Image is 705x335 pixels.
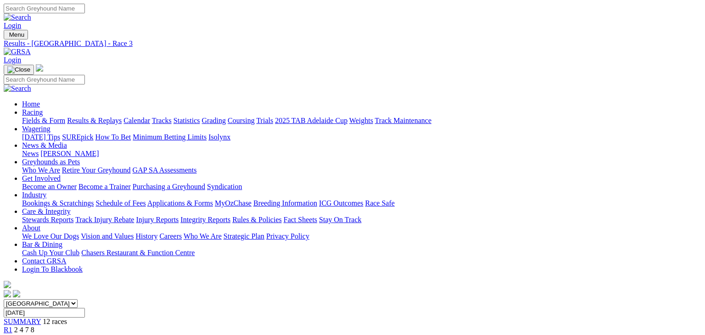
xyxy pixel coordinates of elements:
a: Trials [256,117,273,124]
img: Close [7,66,30,73]
a: Wagering [22,125,50,133]
img: Search [4,13,31,22]
a: Login [4,22,21,29]
a: Home [22,100,40,108]
a: Breeding Information [253,199,317,207]
a: GAP SA Assessments [133,166,197,174]
a: History [135,232,157,240]
a: SUMMARY [4,318,41,325]
img: logo-grsa-white.png [4,281,11,288]
div: Greyhounds as Pets [22,166,701,174]
a: Stewards Reports [22,216,73,223]
span: 12 races [43,318,67,325]
a: Careers [159,232,182,240]
a: Become an Owner [22,183,77,190]
a: Results & Replays [67,117,122,124]
a: Retire Your Greyhound [62,166,131,174]
div: News & Media [22,150,701,158]
a: Strategic Plan [224,232,264,240]
a: Race Safe [365,199,394,207]
a: Vision and Values [81,232,134,240]
div: Racing [22,117,701,125]
a: Schedule of Fees [95,199,145,207]
button: Toggle navigation [4,30,28,39]
a: Rules & Policies [232,216,282,223]
a: Fields & Form [22,117,65,124]
a: Get Involved [22,174,61,182]
a: MyOzChase [215,199,252,207]
a: Track Injury Rebate [75,216,134,223]
a: Greyhounds as Pets [22,158,80,166]
div: Bar & Dining [22,249,701,257]
a: Bookings & Scratchings [22,199,94,207]
img: GRSA [4,48,31,56]
a: Track Maintenance [375,117,431,124]
a: Syndication [207,183,242,190]
a: We Love Our Dogs [22,232,79,240]
a: [PERSON_NAME] [40,150,99,157]
a: SUREpick [62,133,93,141]
a: Stay On Track [319,216,361,223]
a: [DATE] Tips [22,133,60,141]
a: Tracks [152,117,172,124]
img: twitter.svg [13,290,20,297]
a: Grading [202,117,226,124]
span: Menu [9,31,24,38]
div: Care & Integrity [22,216,701,224]
a: Login [4,56,21,64]
a: Privacy Policy [266,232,309,240]
img: facebook.svg [4,290,11,297]
a: Injury Reports [136,216,179,223]
a: Racing [22,108,43,116]
a: Fact Sheets [284,216,317,223]
input: Search [4,4,85,13]
a: 2025 TAB Adelaide Cup [275,117,347,124]
a: About [22,224,40,232]
button: Toggle navigation [4,65,34,75]
a: Weights [349,117,373,124]
span: 2 4 7 8 [14,326,34,334]
a: Cash Up Your Club [22,249,79,257]
a: R1 [4,326,12,334]
a: Contact GRSA [22,257,66,265]
a: Who We Are [184,232,222,240]
a: ICG Outcomes [319,199,363,207]
a: Results - [GEOGRAPHIC_DATA] - Race 3 [4,39,701,48]
img: logo-grsa-white.png [36,64,43,72]
a: Become a Trainer [78,183,131,190]
div: Wagering [22,133,701,141]
a: Care & Integrity [22,207,71,215]
a: Coursing [228,117,255,124]
img: Search [4,84,31,93]
a: Applications & Forms [147,199,213,207]
a: News & Media [22,141,67,149]
input: Search [4,75,85,84]
a: Login To Blackbook [22,265,83,273]
a: Statistics [173,117,200,124]
a: How To Bet [95,133,131,141]
a: Who We Are [22,166,60,174]
div: Industry [22,199,701,207]
a: Calendar [123,117,150,124]
a: Minimum Betting Limits [133,133,207,141]
a: Chasers Restaurant & Function Centre [81,249,195,257]
a: Industry [22,191,46,199]
a: News [22,150,39,157]
input: Select date [4,308,85,318]
a: Isolynx [208,133,230,141]
a: Bar & Dining [22,240,62,248]
a: Integrity Reports [180,216,230,223]
div: Get Involved [22,183,701,191]
a: Purchasing a Greyhound [133,183,205,190]
div: About [22,232,701,240]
